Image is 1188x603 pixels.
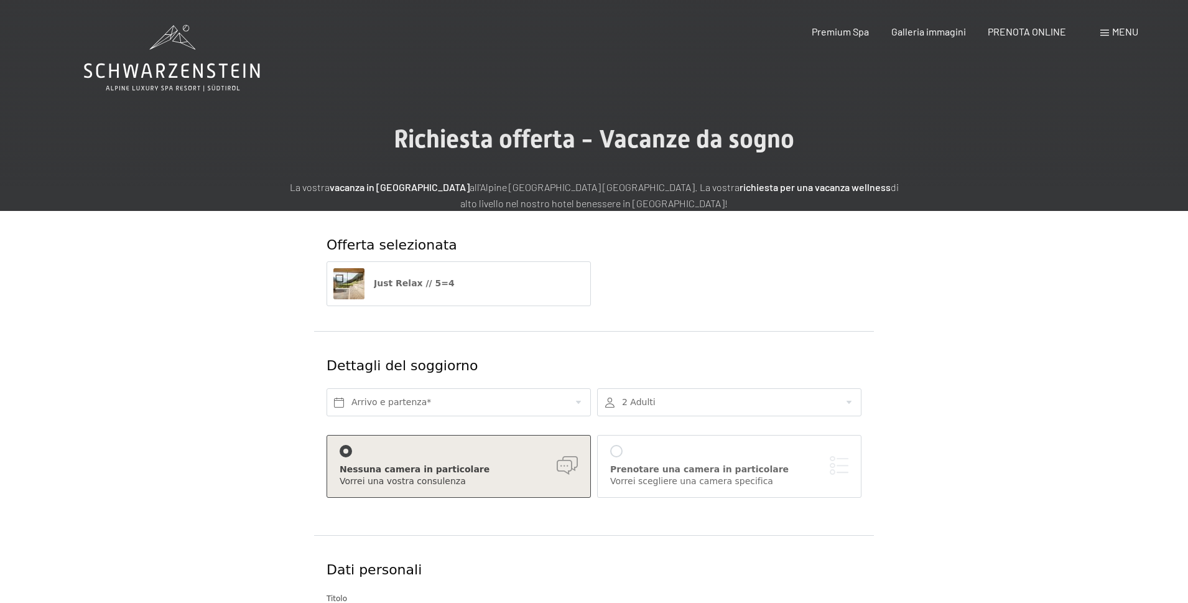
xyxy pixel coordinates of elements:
[891,26,966,37] a: Galleria immagini
[740,181,891,193] strong: richiesta per una vacanza wellness
[327,561,861,580] div: Dati personali
[374,278,455,288] span: Just Relax // 5=4
[327,357,771,376] div: Dettagli del soggiorno
[812,26,869,37] a: Premium Spa
[394,124,794,154] span: Richiesta offerta - Vacanze da sogno
[610,464,848,476] div: Prenotare una camera in particolare
[340,475,578,488] div: Vorrei una vostra consulenza
[340,464,578,476] div: Nessuna camera in particolare
[1112,26,1138,37] span: Menu
[333,268,364,299] img: Just Relax // 5=4
[283,179,905,211] p: La vostra all'Alpine [GEOGRAPHIC_DATA] [GEOGRAPHIC_DATA]. La vostra di alto livello nel nostro ho...
[988,26,1066,37] a: PRENOTA ONLINE
[327,236,861,255] div: Offerta selezionata
[610,475,848,488] div: Vorrei scegliere una camera specifica
[330,181,470,193] strong: vacanza in [GEOGRAPHIC_DATA]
